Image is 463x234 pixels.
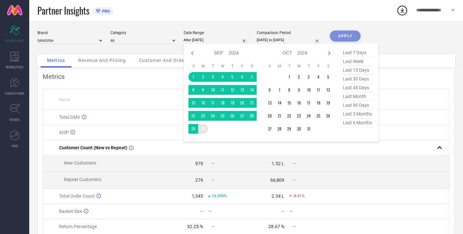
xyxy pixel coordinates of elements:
td: Sun Sep 01 2024 [188,72,198,82]
td: Mon Sep 16 2024 [198,98,208,108]
td: Fri Oct 11 2024 [314,85,323,95]
div: 28.67 % [268,224,284,229]
td: Tue Sep 10 2024 [208,85,218,95]
span: 13,350% [212,194,227,198]
div: Next month [325,49,333,57]
td: Sun Oct 27 2024 [265,124,275,134]
td: Fri Oct 25 2024 [314,111,323,121]
th: Monday [198,64,208,69]
td: Sat Oct 19 2024 [323,98,333,108]
span: last 7 days [341,48,374,57]
th: Saturday [247,64,257,69]
td: Wed Sep 18 2024 [218,98,227,108]
td: Mon Sep 09 2024 [198,85,208,95]
th: Friday [237,64,247,69]
th: Wednesday [218,64,227,69]
div: — [208,209,246,214]
td: Sun Oct 06 2024 [265,85,275,95]
td: Thu Oct 10 2024 [304,85,314,95]
td: Thu Oct 24 2024 [304,111,314,121]
th: Wednesday [294,64,304,69]
span: AISP [59,130,69,135]
span: — [293,178,296,182]
td: Mon Oct 28 2024 [275,124,284,134]
span: — [212,161,214,166]
th: Tuesday [208,64,218,69]
span: last 45 days [341,83,374,92]
span: SUGGESTIONS [5,91,25,96]
div: Open download list [396,5,408,16]
div: 66,809 [270,178,284,183]
td: Sun Oct 20 2024 [265,111,275,121]
div: Previous month [188,49,196,57]
th: Thursday [304,64,314,69]
td: Fri Sep 06 2024 [237,72,247,82]
div: Brand [37,31,102,35]
td: Thu Oct 17 2024 [304,98,314,108]
td: Tue Oct 22 2024 [284,111,294,121]
span: Revenue And Pricing [78,58,126,63]
td: Wed Oct 30 2024 [294,124,304,134]
td: Wed Oct 23 2024 [294,111,304,121]
td: Thu Oct 31 2024 [304,124,314,134]
span: last month [341,92,374,101]
div: 2.34 L [272,193,284,199]
div: 979 [195,161,203,166]
td: Mon Oct 14 2024 [275,98,284,108]
td: Tue Oct 29 2024 [284,124,294,134]
td: Wed Sep 25 2024 [218,111,227,121]
th: Saturday [323,64,333,69]
div: Metrics [43,73,450,80]
span: Total GMV [59,115,80,120]
td: Tue Oct 15 2024 [284,98,294,108]
td: Fri Sep 13 2024 [237,85,247,95]
td: Fri Oct 18 2024 [314,98,323,108]
td: Mon Sep 30 2024 [198,124,208,134]
td: Fri Sep 27 2024 [237,111,247,121]
span: — [212,224,214,229]
span: — [293,161,296,166]
td: Sat Sep 21 2024 [247,98,257,108]
span: last 15 days [341,66,374,75]
span: — [293,224,296,229]
th: Friday [314,64,323,69]
td: Wed Sep 11 2024 [218,85,227,95]
td: Mon Oct 07 2024 [275,85,284,95]
td: Thu Sep 26 2024 [227,111,237,121]
span: Name [59,97,70,102]
span: Return Percentage [59,224,97,229]
td: Thu Sep 19 2024 [227,98,237,108]
td: Thu Sep 12 2024 [227,85,237,95]
div: — [281,209,285,214]
td: Sun Sep 29 2024 [188,124,198,134]
input: Select date range [184,37,249,43]
td: Wed Oct 02 2024 [294,72,304,82]
th: Monday [275,64,284,69]
div: 32.25 % [187,224,203,229]
td: Wed Oct 09 2024 [294,85,304,95]
div: Comparison Period [257,31,322,35]
td: Mon Oct 21 2024 [275,111,284,121]
td: Tue Oct 01 2024 [284,72,294,82]
div: — [200,209,203,214]
td: Tue Sep 03 2024 [208,72,218,82]
span: Basket Size [59,209,82,214]
td: Sat Oct 26 2024 [323,111,333,121]
td: Sat Oct 12 2024 [323,85,333,95]
span: WORKSPACE [6,65,24,69]
th: Sunday [188,64,198,69]
td: Sat Sep 07 2024 [247,72,257,82]
div: — [289,209,327,214]
span: last 90 days [341,101,374,110]
span: last week [341,57,374,66]
td: Mon Sep 23 2024 [198,111,208,121]
td: Fri Oct 04 2024 [314,72,323,82]
td: Sun Oct 13 2024 [265,98,275,108]
span: last 6 months [341,118,374,127]
div: Category [110,31,175,35]
td: Tue Oct 08 2024 [284,85,294,95]
td: Fri Sep 20 2024 [237,98,247,108]
div: 1.52 L [272,161,284,166]
div: 279 [195,178,203,183]
span: Customer Count (New vs Repeat) [59,145,127,150]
